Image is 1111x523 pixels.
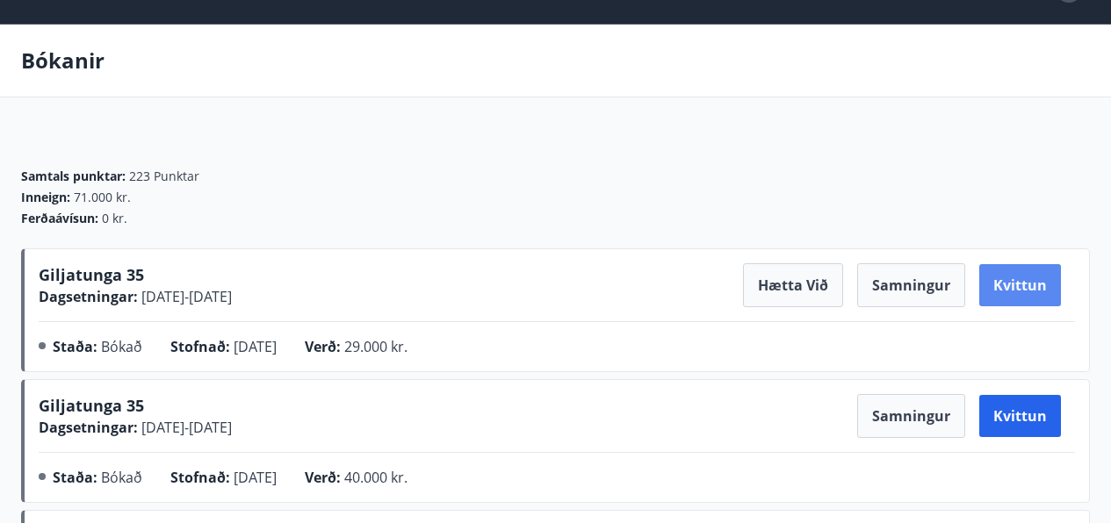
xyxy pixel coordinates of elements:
[101,468,142,487] span: Bókað
[74,189,131,206] span: 71.000 kr.
[21,168,126,185] span: Samtals punktar :
[234,337,277,356] span: [DATE]
[234,468,277,487] span: [DATE]
[53,468,97,487] span: Staða :
[857,394,965,438] button: Samningur
[21,210,98,227] span: Ferðaávísun :
[102,210,127,227] span: 0 kr.
[21,189,70,206] span: Inneign :
[101,337,142,356] span: Bókað
[39,418,138,437] span: Dagsetningar :
[305,337,341,356] span: Verð :
[305,468,341,487] span: Verð :
[170,337,230,356] span: Stofnað :
[344,337,408,356] span: 29.000 kr.
[979,395,1061,437] button: Kvittun
[129,168,199,185] span: 223 Punktar
[743,263,843,307] button: Hætta við
[170,468,230,487] span: Stofnað :
[138,287,232,306] span: [DATE] - [DATE]
[857,263,965,307] button: Samningur
[53,337,97,356] span: Staða :
[39,395,144,416] span: Giljatunga 35
[21,46,105,75] p: Bókanir
[39,264,144,285] span: Giljatunga 35
[344,468,408,487] span: 40.000 kr.
[138,418,232,437] span: [DATE] - [DATE]
[979,264,1061,306] button: Kvittun
[39,287,138,306] span: Dagsetningar :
